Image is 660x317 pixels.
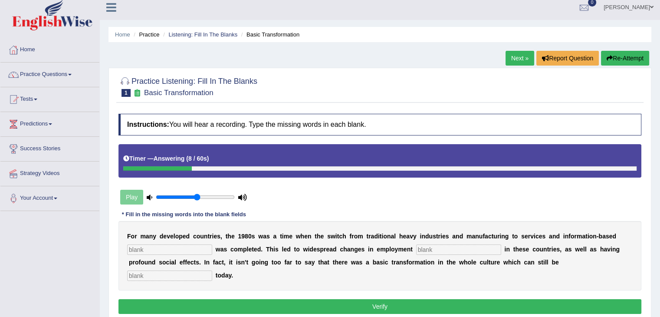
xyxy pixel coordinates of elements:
[277,259,281,266] b: o
[118,114,641,135] h4: You will hear a recording. Type the missing words in each blank.
[273,259,277,266] b: o
[229,259,230,266] b: i
[547,246,549,253] b: t
[525,246,529,253] b: e
[287,246,291,253] b: d
[131,30,159,39] li: Practice
[324,246,326,253] b: r
[514,233,518,240] b: o
[140,233,145,240] b: m
[556,233,560,240] b: d
[371,233,374,240] b: a
[479,233,483,240] b: u
[121,89,131,97] span: 1
[556,246,560,253] b: s
[194,259,196,266] b: t
[580,246,583,253] b: e
[381,233,383,240] b: i
[475,233,479,240] b: n
[148,259,152,266] b: n
[207,233,210,240] b: t
[171,259,174,266] b: a
[135,259,139,266] b: o
[395,246,398,253] b: y
[280,233,282,240] b: t
[574,233,576,240] b: r
[284,233,289,240] b: m
[286,259,290,266] b: a
[339,233,342,240] b: c
[255,259,259,266] b: o
[593,233,597,240] b: n
[188,155,207,162] b: 8 / 60s
[588,233,589,240] b: i
[563,233,565,240] b: i
[589,233,593,240] b: o
[0,186,99,208] a: Your Account
[525,233,528,240] b: e
[193,233,197,240] b: c
[394,233,396,240] b: l
[207,155,209,162] b: )
[565,246,568,253] b: a
[243,246,247,253] b: p
[391,246,395,253] b: o
[593,246,597,253] b: s
[272,259,274,266] b: t
[224,259,226,266] b: ,
[144,259,148,266] b: u
[389,246,391,253] b: l
[237,246,243,253] b: m
[168,31,237,38] a: Listening: Fill In The Blanks
[410,246,413,253] b: t
[239,30,299,39] li: Basic Transformation
[506,51,534,66] a: Next »
[220,246,224,253] b: a
[273,233,276,240] b: a
[144,89,213,97] small: Basic Transformation
[512,233,514,240] b: t
[391,233,394,240] b: a
[282,233,284,240] b: i
[154,155,185,162] b: Answering
[248,246,252,253] b: e
[433,233,436,240] b: s
[298,259,302,266] b: o
[429,233,433,240] b: u
[254,246,257,253] b: e
[347,246,351,253] b: a
[565,233,569,240] b: n
[488,233,492,240] b: c
[273,246,275,253] b: i
[264,259,268,266] b: g
[152,259,156,266] b: d
[123,155,209,162] h5: Timer —
[532,246,536,253] b: c
[387,233,391,240] b: n
[351,246,355,253] b: n
[261,259,265,266] b: n
[604,246,607,253] b: a
[318,259,320,266] b: t
[0,38,99,59] a: Home
[442,233,446,240] b: e
[380,246,385,253] b: m
[160,233,164,240] b: d
[522,246,526,253] b: s
[187,259,190,266] b: e
[284,259,286,266] b: f
[162,259,166,266] b: o
[534,233,535,240] b: i
[317,246,320,253] b: s
[420,233,421,240] b: i
[127,121,169,128] b: Instructions:
[296,246,300,253] b: o
[568,246,572,253] b: s
[403,233,406,240] b: e
[283,246,287,253] b: e
[216,246,220,253] b: w
[368,233,371,240] b: r
[115,31,130,38] a: Home
[227,233,231,240] b: h
[275,246,279,253] b: s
